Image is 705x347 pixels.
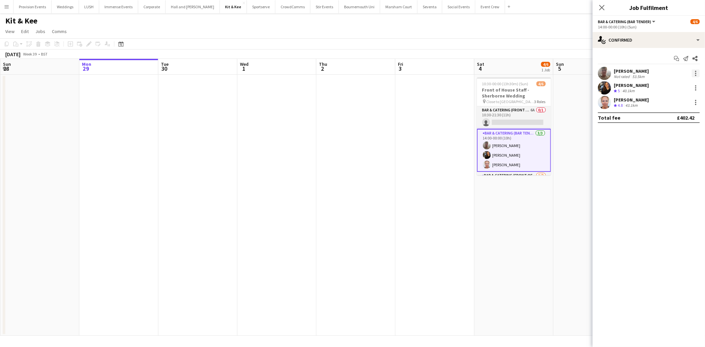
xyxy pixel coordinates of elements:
[5,28,15,34] span: View
[21,28,29,34] span: Edit
[593,3,705,12] h3: Job Fulfilment
[556,61,564,67] span: Sun
[614,68,649,74] div: [PERSON_NAME]
[166,0,220,13] button: Hall and [PERSON_NAME]
[690,19,700,24] span: 4/6
[5,16,37,26] h1: Kit & Kee
[160,65,169,72] span: 30
[5,51,20,58] div: [DATE]
[614,97,649,103] div: [PERSON_NAME]
[52,28,67,34] span: Comms
[477,172,551,204] app-card-role: Bar & Catering (Front of House)1/2
[614,82,649,88] div: [PERSON_NAME]
[477,106,551,129] app-card-role: Bar & Catering (Front of House)6A0/110:30-21:30 (11h)
[477,61,484,67] span: Sat
[319,61,327,67] span: Thu
[3,27,17,36] a: View
[380,0,417,13] button: Marsham Court
[22,52,38,57] span: Week 39
[52,0,79,13] button: Weddings
[220,0,247,13] button: Kit & Kee
[3,61,11,67] span: Sun
[677,114,694,121] div: £402.42
[476,65,484,72] span: 4
[541,62,550,67] span: 4/6
[398,61,403,67] span: Fri
[79,0,99,13] button: LUSH
[631,74,646,79] div: 53.5km
[621,88,636,94] div: 40.1km
[99,0,138,13] button: Immense Events
[82,61,91,67] span: Mon
[41,52,48,57] div: BST
[555,65,564,72] span: 5
[240,61,249,67] span: Wed
[397,65,403,72] span: 3
[33,27,48,36] a: Jobs
[161,61,169,67] span: Tue
[339,0,380,13] button: Bournemouth Uni
[598,19,651,24] span: Bar & Catering (Bar Tender)
[14,0,52,13] button: Provision Events
[598,114,620,121] div: Total fee
[534,99,546,104] span: 3 Roles
[442,0,475,13] button: Social Events
[482,81,529,86] span: 10:30-00:00 (13h30m) (Sun)
[318,65,327,72] span: 2
[477,87,551,99] h3: Front of House Staff - Sherborne Wedding
[2,65,11,72] span: 28
[417,0,442,13] button: Seventa
[247,0,275,13] button: Sportserve
[81,65,91,72] span: 29
[475,0,505,13] button: Event Crew
[598,19,656,24] button: Bar & Catering (Bar Tender)
[618,88,620,93] span: 5
[598,24,700,29] div: 14:00-00:00 (10h) (Sun)
[541,67,550,72] div: 1 Job
[477,77,551,175] app-job-card: 10:30-00:00 (13h30m) (Sun)4/6Front of House Staff - Sherborne Wedding Close to [GEOGRAPHIC_DATA],...
[536,81,546,86] span: 4/6
[275,0,310,13] button: CrowdComms
[593,32,705,48] div: Confirmed
[618,103,623,108] span: 4.8
[35,28,45,34] span: Jobs
[477,129,551,172] app-card-role: Bar & Catering (Bar Tender)3/314:00-00:00 (10h)[PERSON_NAME][PERSON_NAME][PERSON_NAME]
[624,103,639,108] div: 43.1km
[138,0,166,13] button: Corporate
[49,27,69,36] a: Comms
[614,74,631,79] div: Not rated
[239,65,249,72] span: 1
[310,0,339,13] button: Stir Events
[19,27,31,36] a: Edit
[487,99,534,104] span: Close to [GEOGRAPHIC_DATA], [GEOGRAPHIC_DATA]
